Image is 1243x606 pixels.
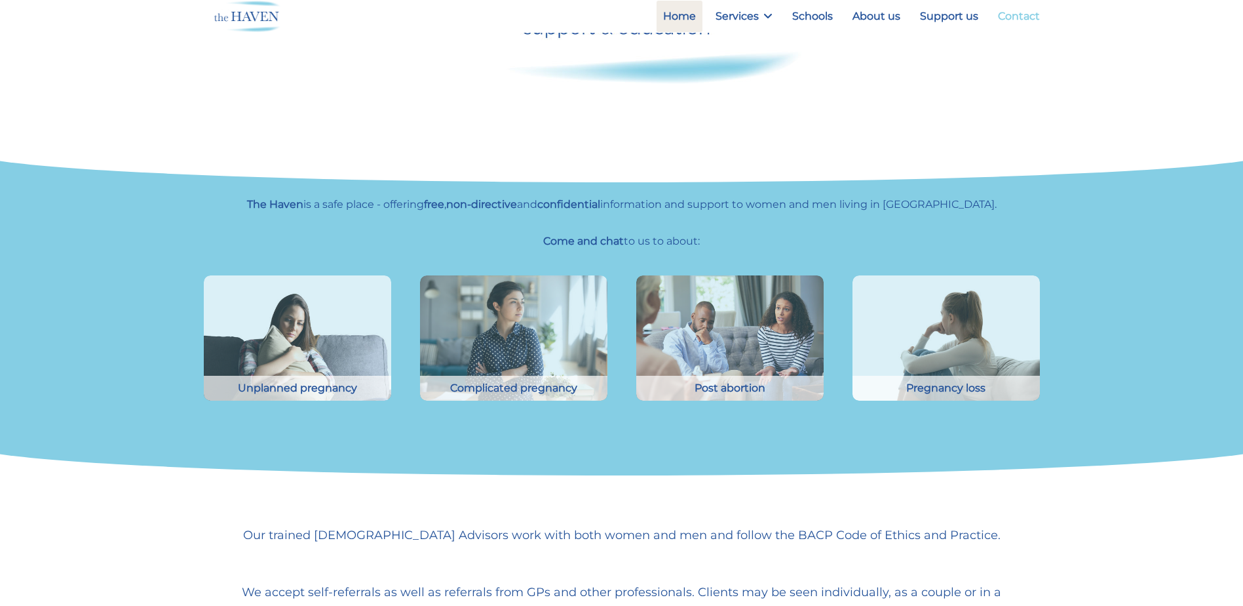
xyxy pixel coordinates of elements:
strong: free [424,198,444,211]
a: About us [846,1,907,32]
a: Young couple in crisis trying solve problem during counselling Post abortion [636,391,824,403]
img: Young woman discussing pregnancy problems with counsellor [420,275,607,401]
strong: Come and chat [543,235,624,247]
strong: The Haven [247,198,303,211]
div: Complicated pregnancy [420,376,607,401]
div: Post abortion [636,376,824,401]
div: Unplanned pregnancy [204,376,391,401]
strong: confidential [537,198,600,211]
a: Support us [913,1,985,32]
img: Side view young woman looking away at window sitting on couch at home [852,275,1040,401]
a: Services [709,1,779,32]
strong: non-directive [446,198,517,211]
a: Front view of a sad girl embracing a pillow sitting on a couch Unplanned pregnancy [204,391,391,403]
a: Young woman discussing pregnancy problems with counsellor Complicated pregnancy [420,391,607,403]
img: Front view of a sad girl embracing a pillow sitting on a couch [204,275,391,401]
a: Contact [991,1,1046,32]
a: Schools [786,1,839,32]
a: Side view young woman looking away at window sitting on couch at home Pregnancy loss [852,391,1040,403]
p: Our trained [DEMOGRAPHIC_DATA] Advisors work with both women and men and follow the BACP Code of ... [230,525,1014,546]
div: Pregnancy loss [852,376,1040,401]
img: Young couple in crisis trying solve problem during counselling [636,275,824,401]
a: Home [657,1,702,32]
